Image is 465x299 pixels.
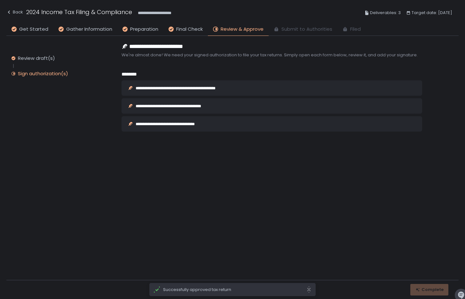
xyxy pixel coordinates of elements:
button: Back [6,8,23,18]
span: Get Started [19,26,48,33]
span: We're almost done! We need your signed authorization to file your tax returns. Simply open each f... [122,52,422,58]
div: Back [6,8,23,16]
span: Filed [350,26,361,33]
span: Gather Information [66,26,112,33]
span: Deliverables: 3 [370,9,401,17]
span: Review & Approve [221,26,264,33]
svg: close [306,286,311,293]
span: Successfully approved tax return [163,287,306,293]
span: Final Check [176,26,203,33]
span: Submit to Authorities [281,26,332,33]
div: Review draft(s) [18,55,55,61]
span: Preparation [130,26,158,33]
div: Sign authorization(s) [18,70,68,77]
h1: 2024 Income Tax Filing & Compliance [26,8,132,16]
span: Target date: [DATE] [412,9,452,17]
